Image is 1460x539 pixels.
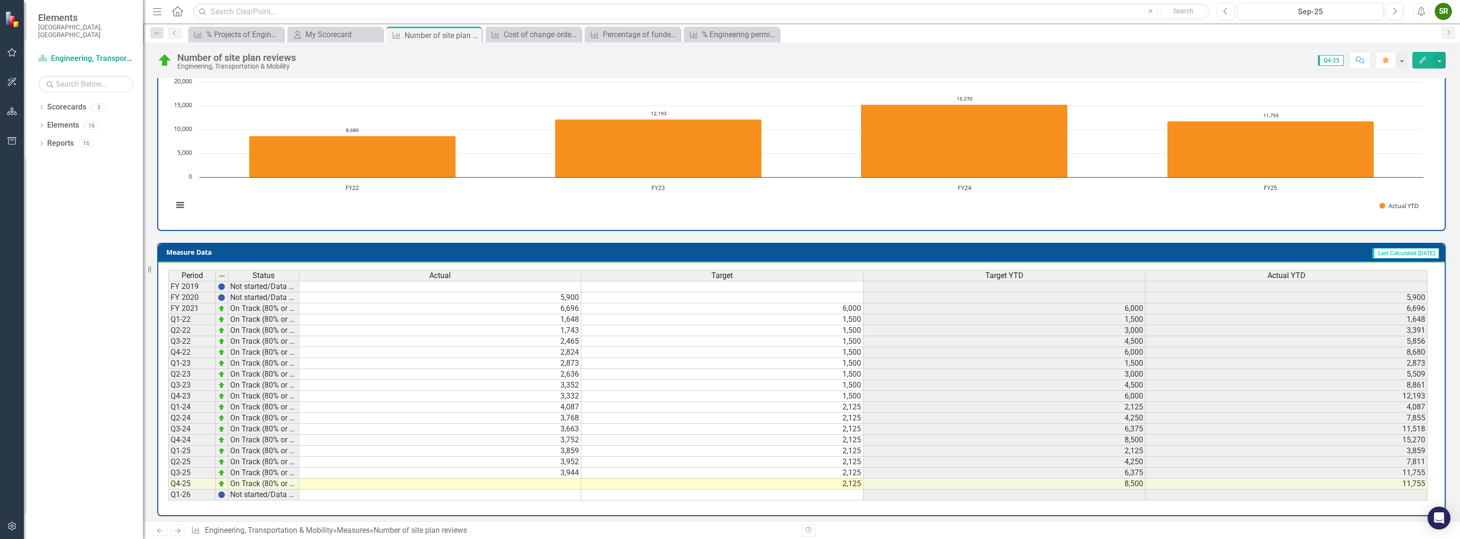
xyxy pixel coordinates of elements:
[1146,413,1428,424] td: 7,855
[218,305,225,312] img: zOikAAAAAElFTkSuQmCC
[168,413,216,424] td: Q2-24
[1146,325,1428,336] td: 3,391
[299,336,581,347] td: 2,465
[228,468,299,479] td: On Track (80% or higher)
[581,380,863,391] td: 1,500
[47,120,79,131] a: Elements
[1146,446,1428,457] td: 3,859
[1146,314,1428,325] td: 1,648
[581,303,863,314] td: 6,000
[174,77,192,85] text: 20,000
[228,446,299,457] td: On Track (80% or higher)
[863,402,1146,413] td: 2,125
[168,325,216,336] td: Q2-22
[174,124,192,133] text: 10,000
[168,479,216,489] td: Q4-25
[168,424,216,435] td: Q3-24
[253,271,274,280] span: Status
[206,29,281,40] div: % Projects of Engineering Division projects completed or under construction within two (2) years ...
[218,458,225,466] img: zOikAAAAAElFTkSuQmCC
[228,314,299,325] td: On Track (80% or higher)
[581,402,863,413] td: 2,125
[863,347,1146,358] td: 6,000
[587,29,678,40] a: Percentage of funded CIP projects & studies completed or under contract
[168,391,216,402] td: Q4-23
[228,336,299,347] td: On Track (80% or higher)
[38,53,133,64] a: Engineering, Transportation & Mobility
[603,29,678,40] div: Percentage of funded CIP projects & studies completed or under contract
[581,424,863,435] td: 2,125
[1237,3,1383,20] button: Sep-25
[174,100,192,109] text: 15,000
[863,413,1146,424] td: 4,250
[168,380,216,391] td: Q3-23
[168,281,216,292] td: FY 2019
[1173,7,1194,15] span: Search
[1146,347,1428,358] td: 8,680
[581,358,863,369] td: 1,500
[218,414,225,422] img: zOikAAAAAElFTkSuQmCC
[299,369,581,380] td: 2,636
[5,11,21,28] img: ClearPoint Strategy
[38,76,133,92] input: Search Below...
[218,370,225,378] img: zOikAAAAAElFTkSuQmCC
[299,347,581,358] td: 2,824
[228,369,299,380] td: On Track (80% or higher)
[1146,336,1428,347] td: 5,856
[651,183,665,192] text: FY23
[863,424,1146,435] td: 6,375
[218,436,225,444] img: zOikAAAAAElFTkSuQmCC
[1146,358,1428,369] td: 2,873
[168,468,216,479] td: Q3-25
[218,425,225,433] img: zOikAAAAAElFTkSuQmCC
[1435,3,1452,20] button: SR
[182,271,203,280] span: Period
[299,435,581,446] td: 3,752
[863,446,1146,457] td: 2,125
[79,140,94,148] div: 16
[863,391,1146,402] td: 6,000
[863,468,1146,479] td: 6,375
[168,435,216,446] td: Q4-24
[47,102,86,113] a: Scorecards
[985,271,1024,280] span: Target YTD
[863,457,1146,468] td: 4,250
[228,358,299,369] td: On Track (80% or higher)
[957,95,973,102] text: 15,270
[299,380,581,391] td: 3,352
[581,413,863,424] td: 2,125
[290,29,380,40] a: My Scorecard
[299,292,581,303] td: 5,900
[1146,391,1428,402] td: 12,193
[168,358,216,369] td: Q1-23
[1379,201,1419,210] button: Show Actual YTD
[1146,479,1428,489] td: 11,755
[299,446,581,457] td: 3,859
[168,314,216,325] td: Q1-22
[299,402,581,413] td: 4,087
[581,435,863,446] td: 2,125
[581,314,863,325] td: 1,500
[218,480,225,488] img: zOikAAAAAElFTkSuQmCC
[168,77,1435,220] div: Chart. Highcharts interactive chart.
[1428,507,1450,529] div: Open Intercom Messenger
[299,468,581,479] td: 3,944
[38,12,133,23] span: Elements
[861,104,1068,177] path: FY24, 15,270. Actual YTD.
[177,52,296,63] div: Number of site plan reviews
[1264,183,1277,192] text: FY25
[218,491,225,499] img: BgCOk07PiH71IgAAAABJRU5ErkJggg==
[218,403,225,411] img: zOikAAAAAElFTkSuQmCC
[218,338,225,345] img: zOikAAAAAElFTkSuQmCC
[168,402,216,413] td: Q1-24
[581,446,863,457] td: 2,125
[1263,112,1279,119] text: 11,755
[305,29,380,40] div: My Scorecard
[228,281,299,292] td: Not started/Data not yet available
[299,457,581,468] td: 3,952
[228,325,299,336] td: On Track (80% or higher)
[863,380,1146,391] td: 4,500
[711,271,733,280] span: Target
[228,479,299,489] td: On Track (80% or higher)
[488,29,578,40] a: Cost of change orders to be less than 5% of project construction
